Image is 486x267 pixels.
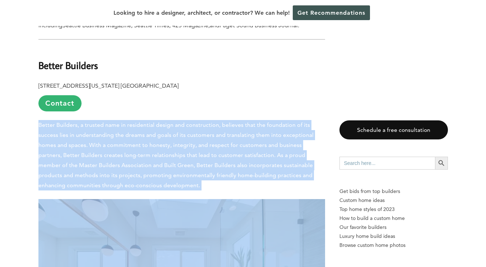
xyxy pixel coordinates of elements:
[38,82,179,89] b: [STREET_ADDRESS][US_STATE] [GEOGRAPHIC_DATA]
[210,22,219,29] span: and
[339,214,448,223] a: How to build a custom home
[339,205,448,214] a: Top home styles of 2023
[339,157,435,170] input: Search here...
[339,187,448,196] p: Get bids from top builders
[293,5,370,20] a: Get Recommendations
[438,159,445,167] svg: Search
[339,232,448,241] a: Luxury home build ideas
[38,12,310,29] span: Since its inception, the firm has amassed numerous awards and been featured by multiple media out...
[339,120,448,139] a: Schedule a free consultation
[38,95,82,111] a: Contact
[298,22,299,29] span: .
[339,223,448,232] a: Our favorite builders
[63,22,210,29] span: Seattle Business Magazine, Seattle Times, 425 Magazine,
[339,241,448,250] a: Browse custom home photos
[339,196,448,205] a: Custom home ideas
[219,22,298,29] span: Puget Sound Business Journal
[38,121,314,189] span: Better Builders, a trusted name in residential design and construction, believes that the foundat...
[38,59,98,72] b: Better Builders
